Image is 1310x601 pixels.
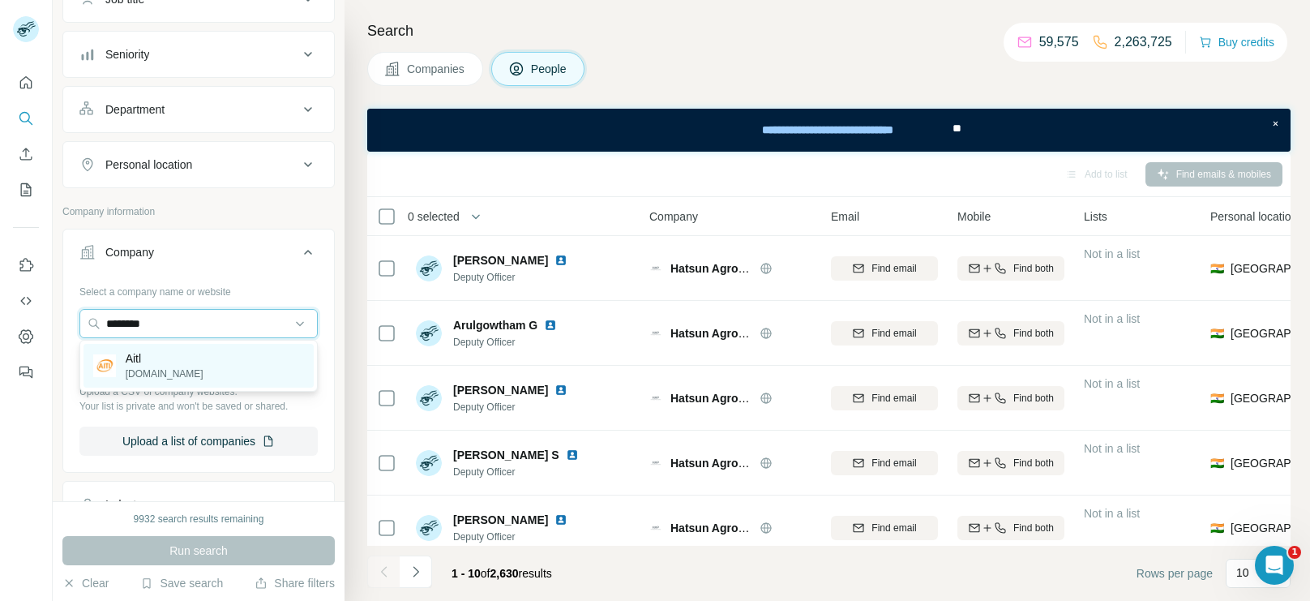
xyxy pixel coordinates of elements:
[453,317,537,333] span: Arulgowtham G
[1084,208,1107,225] span: Lists
[79,384,318,399] p: Upload a CSV of company websites.
[1210,390,1224,406] span: 🇮🇳
[126,350,203,367] p: Aitl
[957,321,1064,346] button: Find both
[105,496,146,513] div: Industry
[1013,261,1054,276] span: Find both
[416,320,442,346] img: Avatar
[1210,325,1224,341] span: 🇮🇳
[831,386,938,410] button: Find email
[1236,565,1249,581] p: 10
[105,157,192,173] div: Personal location
[871,261,916,276] span: Find email
[416,255,442,281] img: Avatar
[13,322,39,351] button: Dashboard
[831,208,859,225] span: Email
[407,61,466,77] span: Companies
[490,567,519,580] span: 2,630
[453,400,574,414] span: Deputy Officer
[1013,391,1054,406] span: Find both
[957,256,1064,281] button: Find both
[453,270,574,285] span: Deputy Officer
[255,575,335,591] button: Share filters
[1084,507,1140,520] span: Not in a list
[134,512,264,526] div: 9932 search results remaining
[670,262,805,275] span: Hatsun Agro Product Ltd
[670,522,805,534] span: Hatsun Agro Product Ltd
[63,90,334,129] button: Department
[13,251,39,280] button: Use Surfe on LinkedIn
[367,19,1291,42] h4: Search
[649,262,662,275] img: Logo of Hatsun Agro Product Ltd
[62,575,109,591] button: Clear
[452,567,481,580] span: 1 - 10
[105,244,154,260] div: Company
[63,233,334,278] button: Company
[1039,32,1079,52] p: 59,575
[13,140,39,169] button: Enrich CSV
[1013,521,1054,535] span: Find both
[416,385,442,411] img: Avatar
[13,175,39,204] button: My lists
[670,327,805,340] span: Hatsun Agro Product Ltd
[1210,260,1224,277] span: 🇮🇳
[1084,247,1140,260] span: Not in a list
[649,327,662,340] img: Logo of Hatsun Agro Product Ltd
[831,451,938,475] button: Find email
[957,208,991,225] span: Mobile
[649,208,698,225] span: Company
[831,256,938,281] button: Find email
[871,391,916,406] span: Find email
[105,101,165,118] div: Department
[453,447,559,463] span: [PERSON_NAME] S
[453,335,563,350] span: Deputy Officer
[649,392,662,405] img: Logo of Hatsun Agro Product Ltd
[831,321,938,346] button: Find email
[831,516,938,540] button: Find email
[79,278,318,299] div: Select a company name or website
[957,516,1064,540] button: Find both
[453,382,548,398] span: [PERSON_NAME]
[453,530,574,544] span: Deputy Officer
[453,252,548,268] span: [PERSON_NAME]
[126,367,203,381] p: [DOMAIN_NAME]
[554,254,567,267] img: LinkedIn logo
[400,556,432,588] button: Navigate to next page
[408,208,460,225] span: 0 selected
[63,35,334,74] button: Seniority
[1084,442,1140,455] span: Not in a list
[670,457,805,470] span: Hatsun Agro Product Ltd
[871,521,916,535] span: Find email
[105,46,149,62] div: Seniority
[1115,32,1172,52] p: 2,263,725
[544,319,557,332] img: LinkedIn logo
[531,61,568,77] span: People
[140,575,223,591] button: Save search
[649,522,662,534] img: Logo of Hatsun Agro Product Ltd
[1084,377,1140,390] span: Not in a list
[63,485,334,524] button: Industry
[13,358,39,387] button: Feedback
[63,145,334,184] button: Personal location
[1199,31,1274,54] button: Buy credits
[1210,455,1224,471] span: 🇮🇳
[1255,546,1294,585] iframe: Intercom live chat
[1084,312,1140,325] span: Not in a list
[453,512,548,528] span: [PERSON_NAME]
[481,567,490,580] span: of
[1288,546,1301,559] span: 1
[871,326,916,341] span: Find email
[554,513,567,526] img: LinkedIn logo
[416,450,442,476] img: Avatar
[416,515,442,541] img: Avatar
[670,392,805,405] span: Hatsun Agro Product Ltd
[62,204,335,219] p: Company information
[1210,208,1297,225] span: Personal location
[566,449,579,461] img: LinkedIn logo
[1013,456,1054,470] span: Find both
[13,104,39,133] button: Search
[367,109,1291,152] iframe: Banner
[554,384,567,397] img: LinkedIn logo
